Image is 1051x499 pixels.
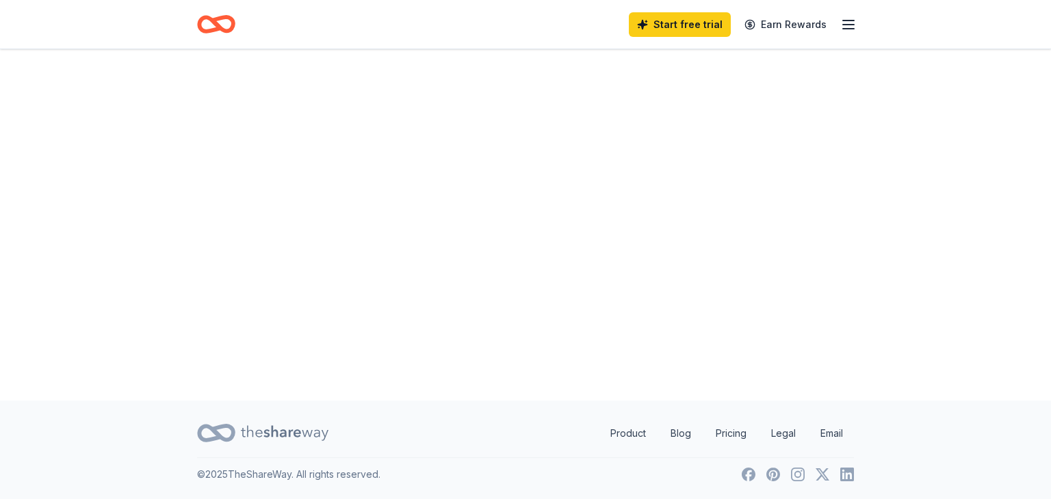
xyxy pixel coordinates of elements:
a: Legal [760,420,807,447]
a: Product [599,420,657,447]
a: Home [197,8,235,40]
a: Earn Rewards [736,12,835,37]
a: Pricing [705,420,757,447]
a: Start free trial [629,12,731,37]
a: Blog [660,420,702,447]
nav: quick links [599,420,854,447]
p: © 2025 TheShareWay. All rights reserved. [197,466,380,483]
a: Email [809,420,854,447]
